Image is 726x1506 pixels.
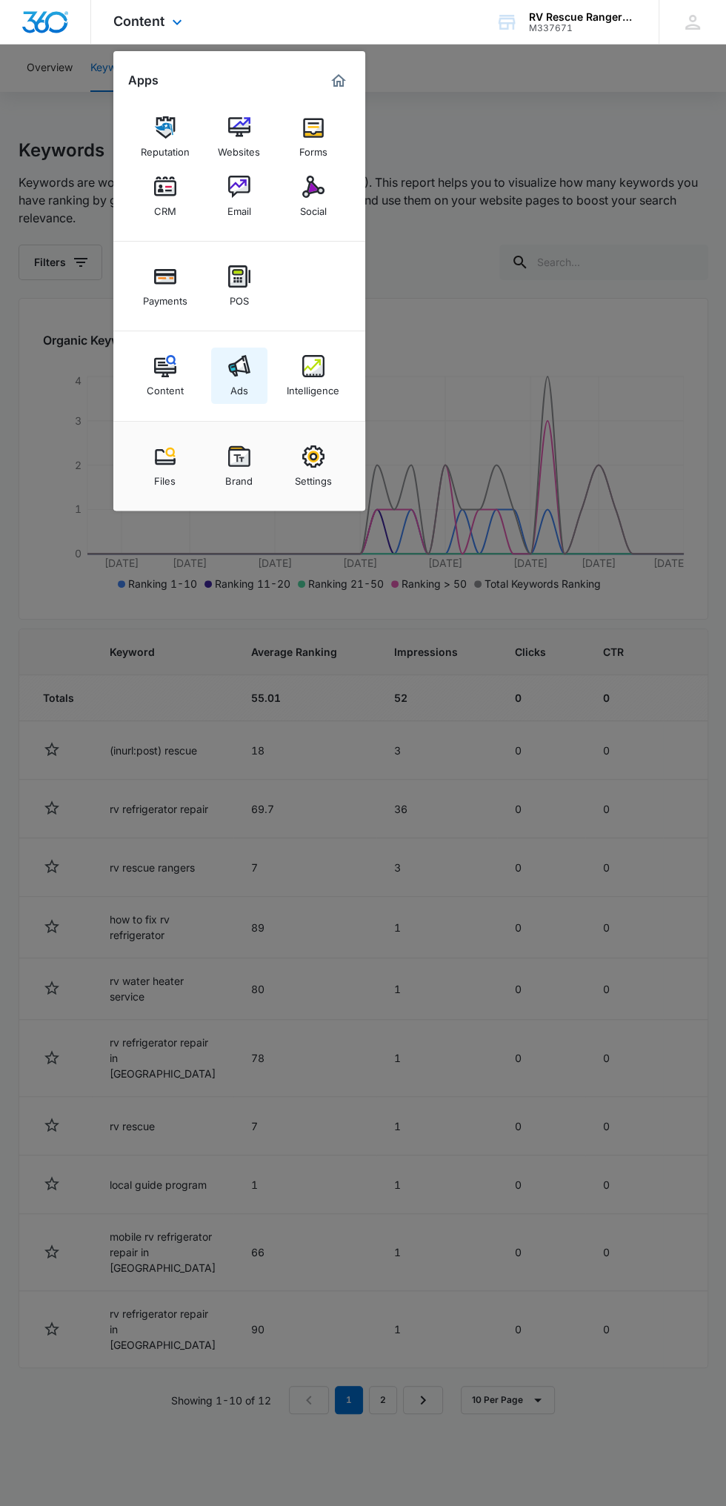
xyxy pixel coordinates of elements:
[137,258,193,314] a: Payments
[147,377,184,397] div: Content
[227,198,251,217] div: Email
[287,377,339,397] div: Intelligence
[137,438,193,494] a: Files
[300,198,327,217] div: Social
[211,258,267,314] a: POS
[141,139,190,158] div: Reputation
[218,139,260,158] div: Websites
[211,438,267,494] a: Brand
[529,23,637,33] div: account id
[230,377,248,397] div: Ads
[211,348,267,404] a: Ads
[299,139,327,158] div: Forms
[137,348,193,404] a: Content
[113,13,164,29] span: Content
[327,69,350,93] a: Marketing 360® Dashboard
[154,198,176,217] div: CRM
[137,168,193,225] a: CRM
[230,288,249,307] div: POS
[285,168,342,225] a: Social
[128,73,159,87] h2: Apps
[211,109,267,165] a: Websites
[137,109,193,165] a: Reputation
[529,11,637,23] div: account name
[211,168,267,225] a: Email
[154,468,176,487] div: Files
[285,438,342,494] a: Settings
[285,109,342,165] a: Forms
[295,468,332,487] div: Settings
[285,348,342,404] a: Intelligence
[225,468,253,487] div: Brand
[143,288,187,307] div: Payments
